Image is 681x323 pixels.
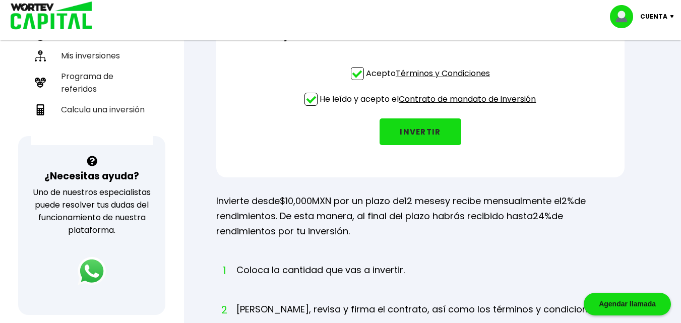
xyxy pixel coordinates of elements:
p: Invierte desde MXN por un plazo de y recibe mensualmente el de rendimientos. De esta manera, al f... [216,193,625,239]
span: 24% [533,210,551,222]
span: 1 [221,263,226,278]
img: recomiendanos-icon.9b8e9327.svg [35,77,46,88]
img: logos_whatsapp-icon.242b2217.svg [78,257,106,285]
h2: $50,000.00 MXN [249,23,592,43]
p: Uno de nuestros especialistas puede resolver tus dudas del funcionamiento de nuestra plataforma. [31,186,152,236]
span: $10,000 [280,195,312,207]
img: icon-down [667,15,681,18]
button: INVERTIR [380,118,461,145]
span: 12 meses [404,195,445,207]
div: Agendar llamada [584,293,671,315]
h3: ¿Necesitas ayuda? [44,169,139,183]
li: Coloca la cantidad que vas a invertir. [236,263,405,296]
a: Términos y Condiciones [396,68,490,79]
img: profile-image [610,5,640,28]
p: Cuenta [640,9,667,24]
p: He leído y acepto el [320,93,536,105]
a: Programa de referidos [31,66,153,99]
img: calculadora-icon.17d418c4.svg [35,104,46,115]
img: inversiones-icon.6695dc30.svg [35,50,46,61]
p: Acepto [366,67,490,80]
a: Calcula una inversión [31,99,153,120]
span: 2 [221,302,226,317]
span: 2% [562,195,574,207]
a: Mis inversiones [31,45,153,66]
a: Contrato de mandato de inversión [399,93,536,105]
